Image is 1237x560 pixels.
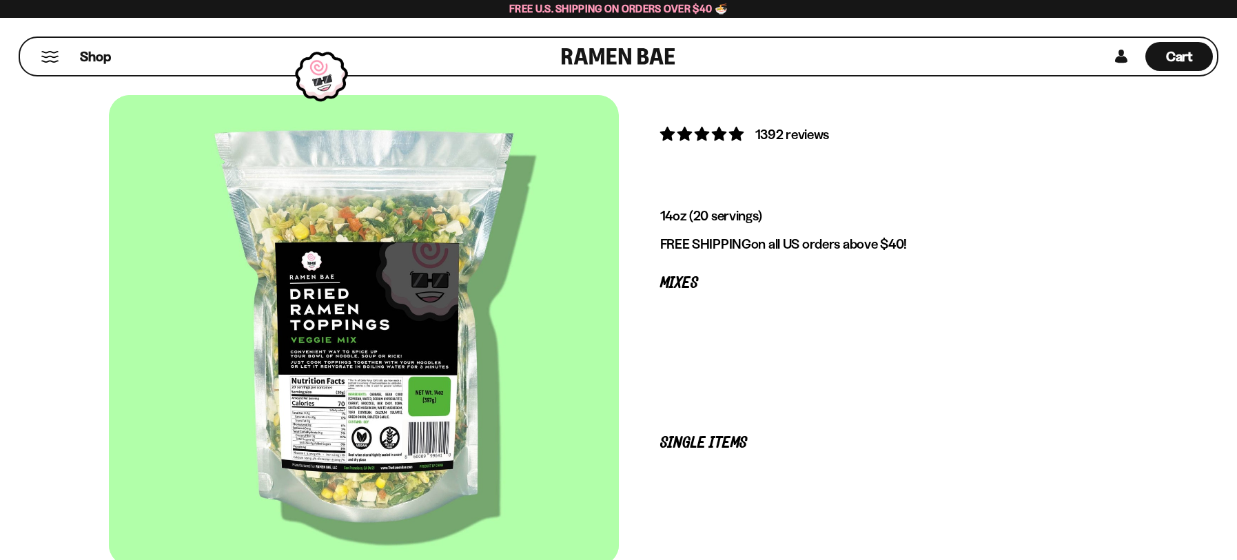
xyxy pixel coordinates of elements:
p: Single Items [660,437,1087,450]
p: Mixes [660,277,1087,290]
span: 1392 reviews [755,126,830,143]
a: Cart [1145,38,1213,75]
span: Shop [80,48,111,66]
button: Mobile Menu Trigger [41,51,59,63]
span: 4.76 stars [660,125,746,143]
p: on all US orders above $40! [660,236,1087,253]
p: 14oz (20 servings) [660,207,1087,225]
a: Shop [80,42,111,71]
span: Cart [1166,48,1193,65]
strong: FREE SHIPPING [660,236,751,252]
span: Free U.S. Shipping on Orders over $40 🍜 [509,2,728,15]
